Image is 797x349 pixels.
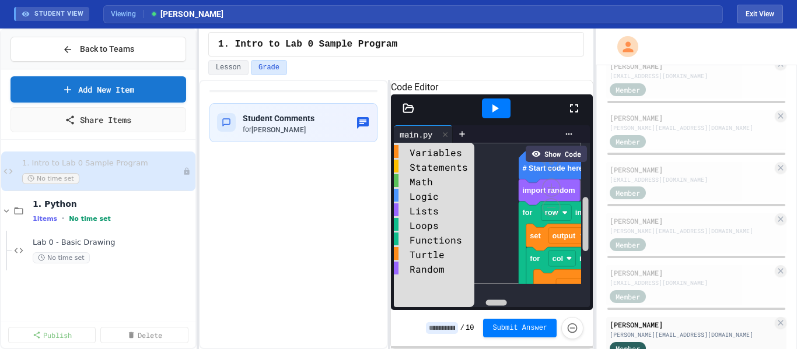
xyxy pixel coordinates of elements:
[251,60,287,75] button: Grade
[394,143,590,307] div: Blockly Workspace
[483,319,557,337] button: Submit Answer
[610,227,772,235] div: [PERSON_NAME][EMAIL_ADDRESS][DOMAIN_NAME]
[466,323,474,333] span: 10
[610,112,772,123] div: [PERSON_NAME]
[530,231,541,240] text: set
[33,238,193,248] span: Lab 0 - Basic Drawing
[33,252,90,263] span: No time set
[80,43,134,55] span: Back to Teams
[579,254,611,263] text: in range(
[33,199,193,209] span: 1. Python
[605,33,641,60] div: My Account
[208,60,249,75] button: Lesson
[530,254,540,263] text: for
[552,254,563,263] text: col
[610,330,772,339] div: [PERSON_NAME][EMAIL_ADDRESS][DOMAIN_NAME]
[251,126,306,134] span: [PERSON_NAME]
[492,323,547,333] span: Submit Answer
[610,164,772,175] div: [PERSON_NAME]
[575,209,607,217] text: in range(
[243,114,314,123] span: Student Comments
[737,5,783,23] button: Exit student view
[150,8,223,20] span: [PERSON_NAME]
[610,124,772,132] div: [PERSON_NAME][EMAIL_ADDRESS][DOMAIN_NAME]
[522,186,575,195] text: import random
[610,72,772,80] div: [EMAIL_ADDRESS][DOMAIN_NAME]
[616,84,640,95] span: Member
[522,164,583,172] text: # Start code here
[552,231,576,240] text: output
[522,209,532,217] text: for
[610,319,772,330] div: [PERSON_NAME]
[616,136,640,147] span: Member
[616,188,640,198] span: Member
[610,279,772,287] div: [EMAIL_ADDRESS][DOMAIN_NAME]
[100,327,188,343] a: Delete
[11,107,186,132] a: Share Items
[8,327,96,343] a: Publish
[394,125,453,143] div: main.py
[610,175,772,184] div: [EMAIL_ADDRESS][DOMAIN_NAME]
[11,37,186,62] button: Back to Teams
[610,61,772,71] div: [PERSON_NAME]
[391,80,593,94] h6: Code Editor
[460,323,464,333] span: /
[610,267,772,278] div: [PERSON_NAME]
[610,216,772,226] div: [PERSON_NAME]
[616,239,640,250] span: Member
[111,9,144,19] span: Viewing
[33,215,57,223] span: 1 items
[537,282,548,291] text: set
[69,215,111,223] span: No time set
[62,214,64,223] span: •
[616,291,640,302] span: Member
[560,282,583,291] text: output
[561,317,583,339] button: Force resubmission of student's answer (Admin only)
[34,9,83,19] span: STUDENT VIEW
[218,37,397,51] span: 1. Intro to Lab 0 Sample Program
[183,167,191,175] div: Unpublished
[394,128,438,140] div: main.py
[243,125,314,135] div: for
[22,173,79,184] span: No time set
[11,76,186,103] a: Add New Item
[22,158,183,168] span: 1. Intro to Lab 0 Sample Program
[526,146,587,162] div: Show Code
